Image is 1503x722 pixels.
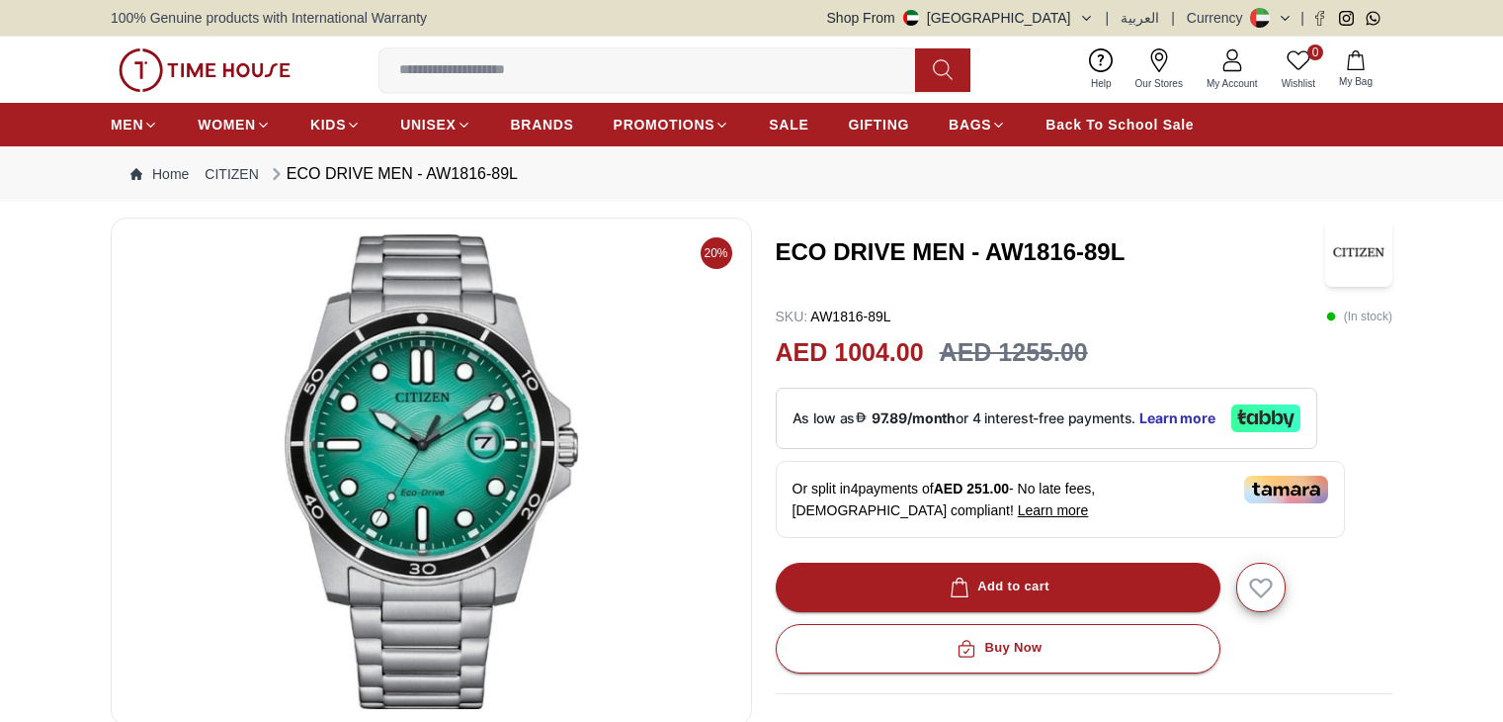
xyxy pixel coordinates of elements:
span: KIDS [310,115,346,135]
span: Back To School Sale [1045,115,1194,135]
div: Or split in 4 payments of - No late fees, [DEMOGRAPHIC_DATA] compliant! [776,461,1345,538]
a: Instagram [1339,11,1354,26]
div: Currency [1187,8,1251,28]
span: GIFTING [848,115,909,135]
span: SKU : [776,309,808,324]
div: Add to cart [946,576,1049,598]
h3: ECO DRIVE MEN - AW1816-89L [776,236,1325,268]
span: 100% Genuine products with International Warranty [111,8,427,28]
span: | [1300,8,1304,28]
button: Shop From[GEOGRAPHIC_DATA] [827,8,1094,28]
span: 20% [701,237,732,269]
a: SALE [769,107,808,142]
span: 0 [1307,45,1323,60]
span: AED 251.00 [934,481,1009,496]
h3: AED 1255.00 [940,334,1088,372]
img: ECO DRIVE MEN - AW1816-89L [127,234,735,709]
span: PROMOTIONS [614,115,715,135]
button: My Bag [1327,46,1384,93]
a: Facebook [1312,11,1327,26]
a: MEN [111,107,158,142]
a: BAGS [949,107,1006,142]
a: Whatsapp [1366,11,1380,26]
h2: AED 1004.00 [776,334,924,372]
a: GIFTING [848,107,909,142]
span: | [1106,8,1110,28]
a: Help [1079,45,1124,95]
span: Help [1083,76,1120,91]
img: ... [119,48,291,92]
a: WOMEN [198,107,271,142]
a: Back To School Sale [1045,107,1194,142]
a: KIDS [310,107,361,142]
a: PROMOTIONS [614,107,730,142]
span: BAGS [949,115,991,135]
a: Home [130,164,189,184]
p: ( In stock ) [1326,307,1392,326]
button: Buy Now [776,624,1220,674]
div: ECO DRIVE MEN - AW1816-89L [267,162,518,186]
span: WOMEN [198,115,256,135]
span: My Account [1199,76,1266,91]
span: Our Stores [1127,76,1191,91]
img: ECO DRIVE MEN - AW1816-89L [1325,218,1392,287]
a: Our Stores [1124,45,1195,95]
span: Learn more [1018,502,1089,518]
button: Add to cart [776,563,1220,612]
span: BRANDS [511,115,574,135]
a: CITIZEN [205,164,258,184]
a: UNISEX [400,107,470,142]
button: العربية [1121,8,1159,28]
nav: Breadcrumb [111,146,1392,202]
span: UNISEX [400,115,456,135]
span: SALE [769,115,808,135]
p: AW1816-89L [776,307,891,326]
span: MEN [111,115,143,135]
span: My Bag [1331,74,1380,89]
a: 0Wishlist [1270,45,1327,95]
span: | [1171,8,1175,28]
span: Wishlist [1274,76,1323,91]
img: Tamara [1244,476,1328,503]
div: Buy Now [953,637,1042,660]
img: United Arab Emirates [903,10,919,26]
a: BRANDS [511,107,574,142]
